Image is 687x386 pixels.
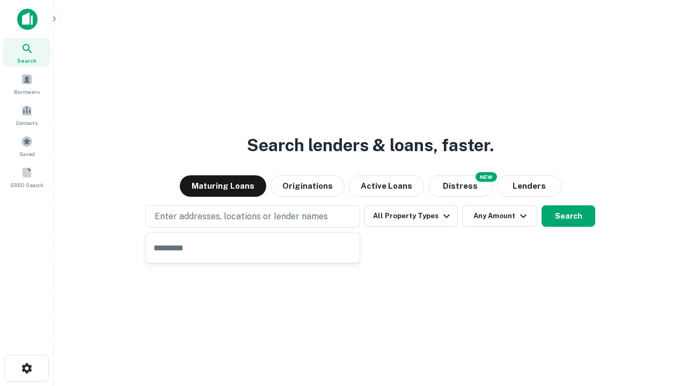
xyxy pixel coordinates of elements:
button: Enter addresses, locations or lender names [145,205,360,228]
button: Any Amount [462,205,537,227]
button: Originations [271,175,345,197]
a: Search [3,38,50,67]
div: NEW [476,172,497,182]
button: All Property Types [364,205,458,227]
h3: Search lenders & loans, faster. [247,132,494,158]
button: Active Loans [349,175,424,197]
p: Enter addresses, locations or lender names [155,210,328,223]
button: Lenders [497,175,561,197]
a: Borrowers [3,69,50,98]
span: Contacts [16,118,38,127]
span: SREO Search [10,181,43,189]
a: SREO Search [3,162,50,191]
span: Saved [19,150,35,158]
a: Contacts [3,100,50,129]
span: Search [17,56,36,65]
a: Saved [3,131,50,160]
button: Maturing Loans [180,175,266,197]
iframe: Chat Widget [633,300,687,352]
img: capitalize-icon.png [17,9,38,30]
span: Borrowers [14,87,40,96]
button: Search distressed loans with lien and other non-mortgage details. [428,175,493,197]
button: Search [542,205,595,227]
